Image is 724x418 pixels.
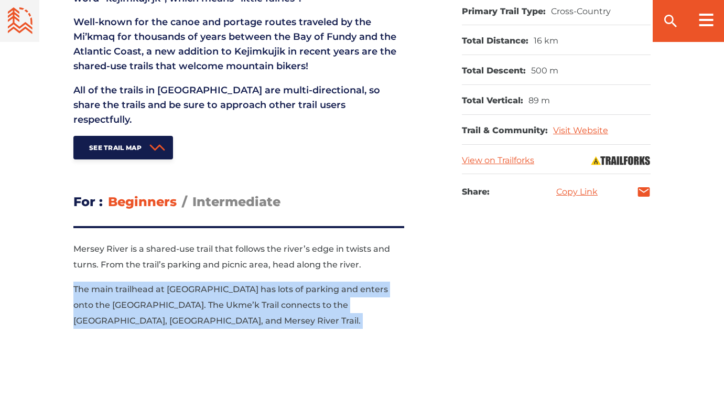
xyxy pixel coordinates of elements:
img: Trailforks [590,155,651,166]
dt: Total Vertical: [462,95,523,106]
p: Mersey River is a shared-use trail that follows the river’s edge in twists and turns. From the tr... [73,241,404,273]
h3: For [73,191,103,213]
a: See Trail Map [73,136,173,159]
dt: Primary Trail Type: [462,6,546,17]
dd: 16 km [534,36,558,47]
dt: Trail & Community: [462,125,548,136]
a: mail [637,185,651,199]
dd: 89 m [528,95,550,106]
dd: 500 m [531,66,558,77]
span: Intermediate [192,194,280,209]
p: All of the trails in [GEOGRAPHIC_DATA] are multi-directional, so share the trails and be sure to ... [73,83,404,127]
h3: Share: [462,185,490,199]
span: Beginners [108,194,177,209]
dd: Cross-Country [551,6,611,17]
p: Well-known for the canoe and portage routes traveled by the Mi’kmaq for thousands of years betwee... [73,15,404,73]
dt: Total Descent: [462,66,526,77]
dt: Total Distance: [462,36,528,47]
ion-icon: search [662,13,679,29]
a: Copy Link [556,188,598,196]
a: Visit Website [553,125,608,135]
span: See Trail Map [89,144,142,152]
p: The main trailhead at [GEOGRAPHIC_DATA] has lots of parking and enters onto the [GEOGRAPHIC_DATA]... [73,282,404,329]
a: View on Trailforks [462,155,534,165]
